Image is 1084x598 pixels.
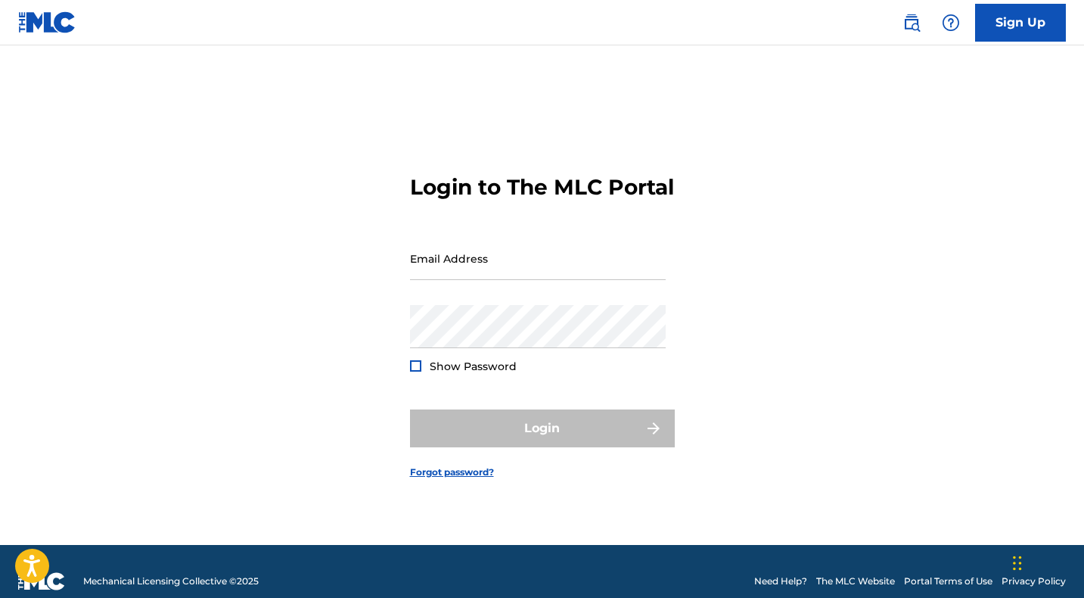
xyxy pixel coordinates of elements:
a: The MLC Website [816,575,895,588]
a: Sign Up [975,4,1066,42]
span: Show Password [430,360,517,373]
h3: Login to The MLC Portal [410,174,674,201]
a: Privacy Policy [1002,575,1066,588]
div: Help [936,8,966,38]
a: Need Help? [754,575,807,588]
a: Portal Terms of Use [904,575,992,588]
img: search [902,14,921,32]
a: Forgot password? [410,466,494,479]
a: Public Search [896,8,927,38]
img: help [942,14,960,32]
img: MLC Logo [18,11,76,33]
iframe: Chat Widget [1008,525,1084,598]
img: logo [18,572,65,590]
div: Drag [1013,540,1022,586]
span: Mechanical Licensing Collective © 2025 [83,575,259,588]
